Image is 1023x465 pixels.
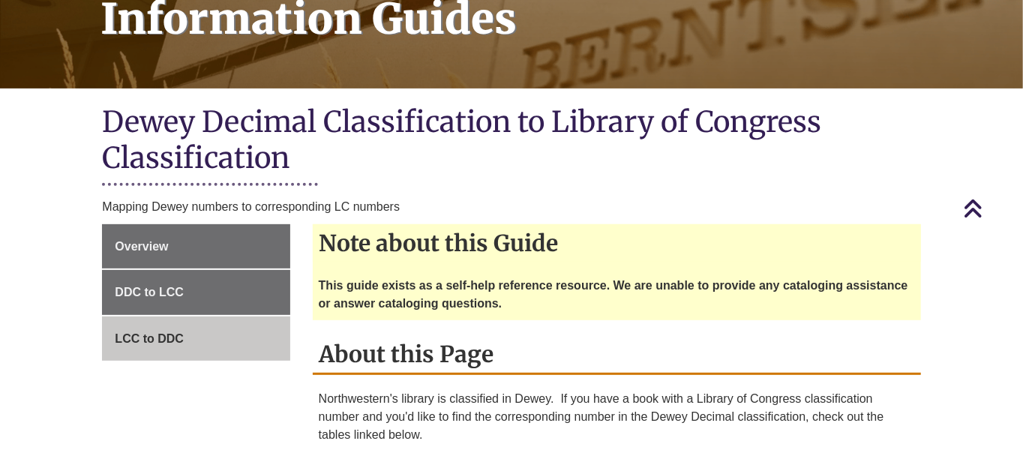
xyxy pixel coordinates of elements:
[102,200,400,213] span: Mapping Dewey numbers to corresponding LC numbers
[313,224,921,262] h2: Note about this Guide
[319,390,915,444] p: Northwestern's library is classified in Dewey. If you have a book with a Library of Congress clas...
[102,316,289,361] a: LCC to DDC
[102,224,289,269] a: Overview
[102,103,920,179] h1: Dewey Decimal Classification to Library of Congress Classification
[313,335,921,375] h2: About this Page
[115,332,184,345] span: LCC to DDC
[963,198,1019,218] a: Back to Top
[102,224,289,361] div: Guide Page Menu
[115,240,168,253] span: Overview
[115,286,184,298] span: DDC to LCC
[319,279,908,310] strong: This guide exists as a self-help reference resource. We are unable to provide any cataloging assi...
[102,270,289,315] a: DDC to LCC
